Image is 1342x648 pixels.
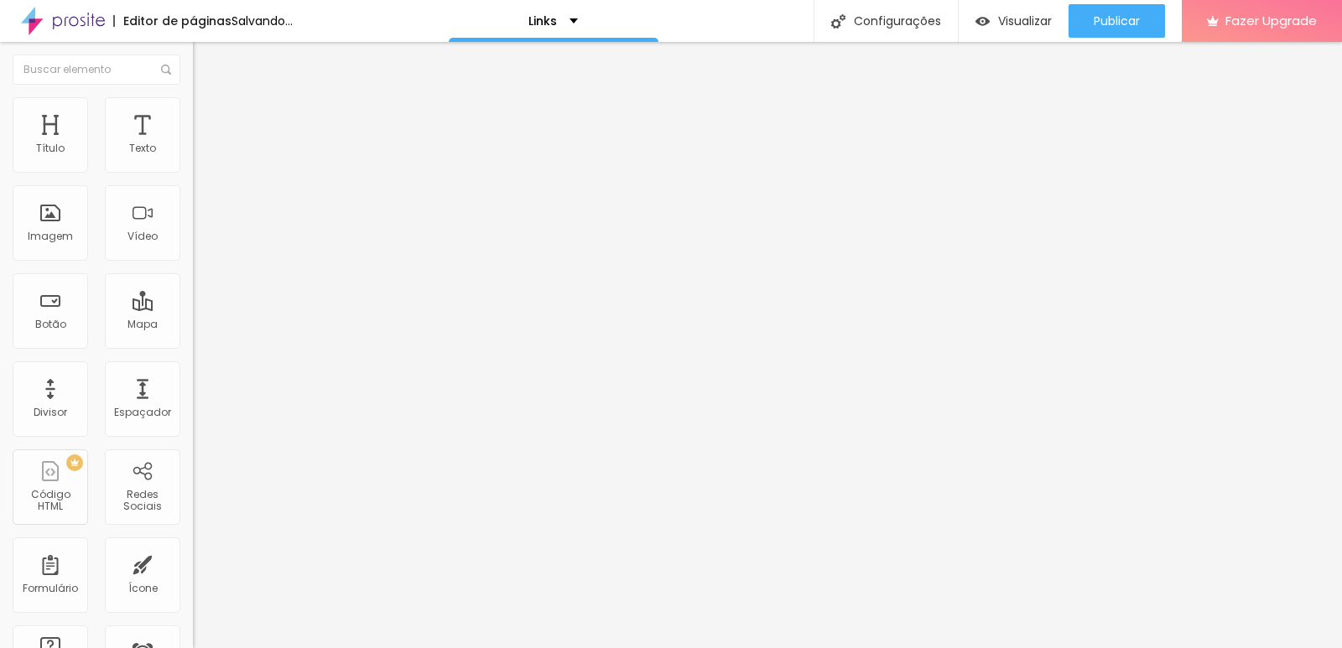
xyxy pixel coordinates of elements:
[109,489,175,513] div: Redes Sociais
[13,54,180,85] input: Buscar elemento
[1225,13,1317,28] span: Fazer Upgrade
[127,319,158,330] div: Mapa
[17,489,83,513] div: Código HTML
[998,14,1052,28] span: Visualizar
[1069,4,1165,38] button: Publicar
[36,143,65,154] div: Título
[975,14,990,29] img: view-1.svg
[114,407,171,418] div: Espaçador
[127,231,158,242] div: Vídeo
[231,15,293,27] div: Salvando...
[959,4,1069,38] button: Visualizar
[35,319,66,330] div: Botão
[23,583,78,594] div: Formulário
[528,15,557,27] p: Links
[129,143,156,154] div: Texto
[1094,14,1140,28] span: Publicar
[28,231,73,242] div: Imagem
[128,583,158,594] div: Ícone
[34,407,67,418] div: Divisor
[161,65,171,75] img: Icone
[831,14,845,29] img: Icone
[113,15,231,27] div: Editor de páginas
